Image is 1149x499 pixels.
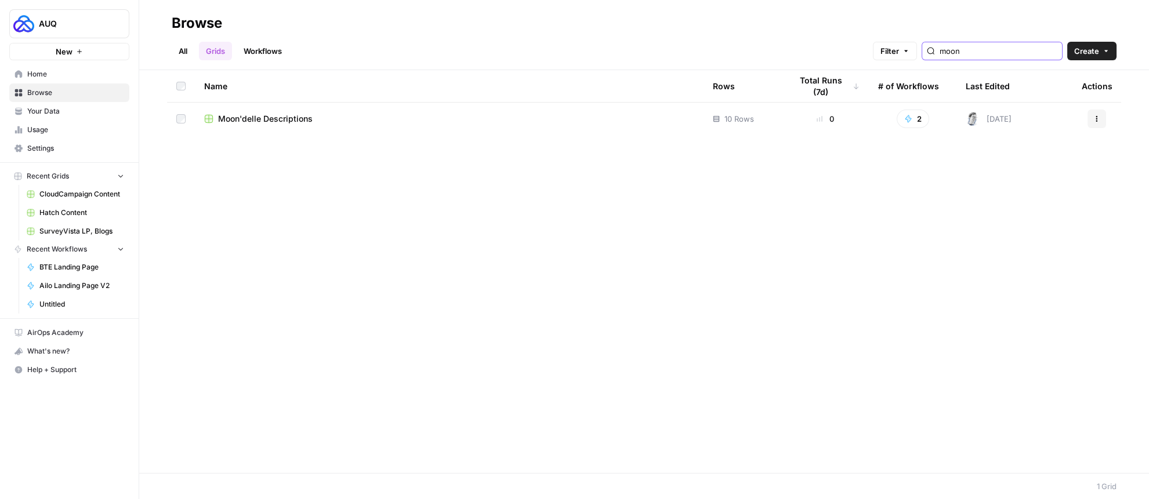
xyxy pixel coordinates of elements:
[172,42,194,60] a: All
[39,281,124,291] span: Ailo Landing Page V2
[27,106,124,116] span: Your Data
[39,299,124,309] span: Untitled
[21,185,129,203] a: CloudCampaign Content
[204,113,694,125] a: Moon'delle Descriptions
[9,342,129,360] button: What's new?
[1074,45,1099,57] span: Create
[966,112,980,126] img: 28dbpmxwbe1lgts1kkshuof3rm4g
[791,113,860,125] div: 0
[1067,42,1117,60] button: Create
[966,70,1010,102] div: Last Edited
[9,360,129,379] button: Help + Support
[878,70,939,102] div: # of Workflows
[940,45,1057,57] input: Search
[791,70,860,102] div: Total Runs (7d)
[27,171,69,181] span: Recent Grids
[10,343,129,360] div: What's new?
[39,262,124,272] span: BTE Landing Page
[13,13,34,34] img: AUQ Logo
[966,112,1012,126] div: [DATE]
[39,189,124,199] span: CloudCampaign Content
[897,110,929,128] button: 2
[237,42,289,60] a: Workflows
[39,226,124,236] span: SurveyVista LP, Blogs
[204,70,694,102] div: Name
[713,70,735,102] div: Rows
[880,45,899,57] span: Filter
[724,113,754,125] span: 10 Rows
[199,42,232,60] a: Grids
[9,9,129,38] button: Workspace: AUQ
[9,65,129,83] a: Home
[21,276,129,295] a: Ailo Landing Page V2
[21,203,129,222] a: Hatch Content
[9,241,129,258] button: Recent Workflows
[9,167,129,185] button: Recent Grids
[27,88,124,98] span: Browse
[873,42,917,60] button: Filter
[9,83,129,102] a: Browse
[172,14,222,32] div: Browse
[218,113,313,125] span: Moon'delle Descriptions
[9,323,129,342] a: AirOps Academy
[9,121,129,139] a: Usage
[27,125,124,135] span: Usage
[27,143,124,154] span: Settings
[56,46,73,57] span: New
[39,207,124,218] span: Hatch Content
[21,258,129,276] a: BTE Landing Page
[27,327,124,338] span: AirOps Academy
[27,365,124,375] span: Help + Support
[9,43,129,60] button: New
[21,222,129,241] a: SurveyVista LP, Blogs
[1082,70,1112,102] div: Actions
[39,18,109,30] span: AUQ
[1097,480,1117,492] div: 1 Grid
[9,139,129,158] a: Settings
[27,69,124,79] span: Home
[27,244,87,254] span: Recent Workflows
[9,102,129,121] a: Your Data
[21,295,129,314] a: Untitled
